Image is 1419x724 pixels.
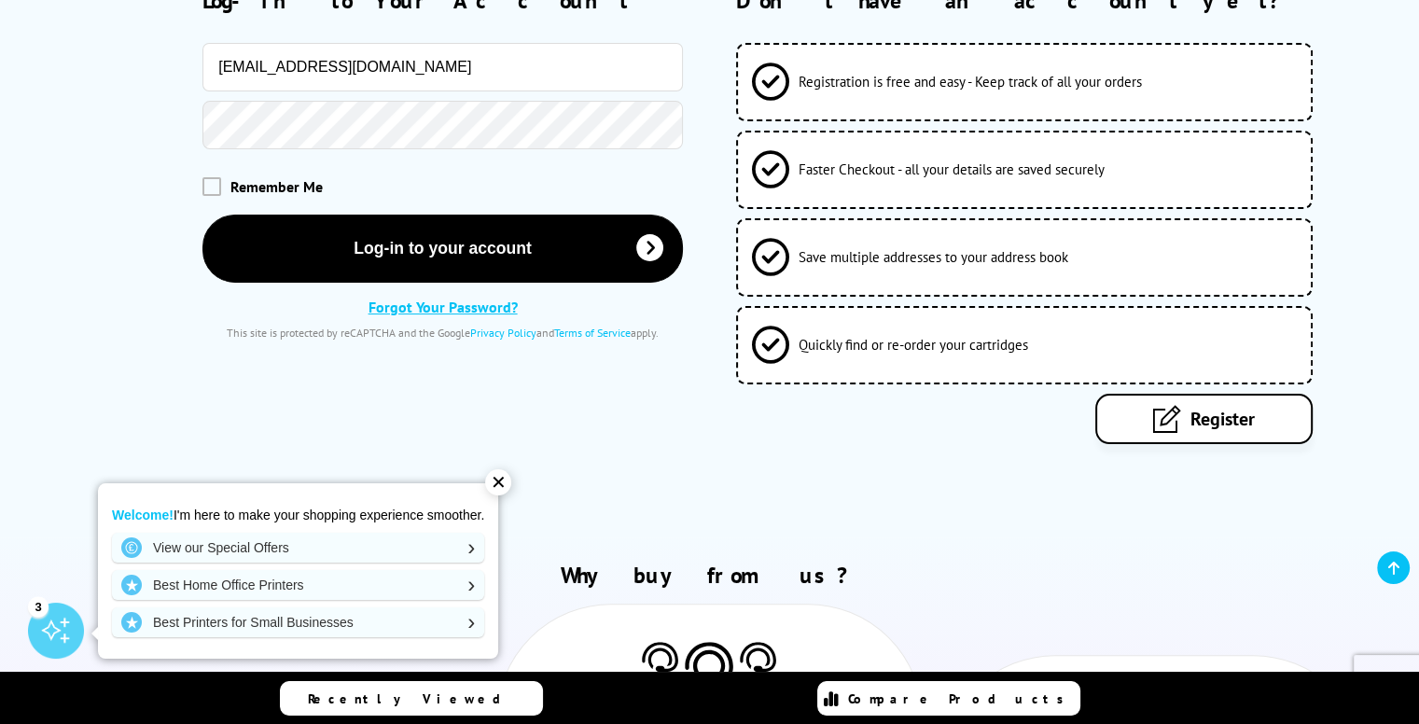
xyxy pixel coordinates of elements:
img: Printer Experts [681,642,737,706]
input: Email [202,43,683,91]
span: Save multiple addresses to your address book [799,248,1068,266]
a: Best Printers for Small Businesses [112,607,484,637]
a: Privacy Policy [470,326,536,340]
a: Best Home Office Printers [112,570,484,600]
span: Compare Products [848,690,1074,707]
p: I'm here to make your shopping experience smoother. [112,507,484,523]
span: Registration is free and easy - Keep track of all your orders [799,73,1142,90]
img: Printer Experts [737,642,779,689]
span: Quickly find or re-order your cartridges [799,336,1028,354]
span: Remember Me [230,177,323,196]
button: Log-in to your account [202,215,683,283]
span: Recently Viewed [308,690,520,707]
a: Register [1095,394,1313,444]
div: 3 [28,596,49,617]
a: View our Special Offers [112,533,484,563]
span: Register [1190,407,1255,431]
span: Faster Checkout - all your details are saved securely [799,160,1105,178]
div: This site is protected by reCAPTCHA and the Google and apply. [202,326,683,340]
a: Forgot Your Password? [369,298,518,316]
img: Printer Experts [639,642,681,689]
div: ✕ [485,469,511,495]
a: Terms of Service [554,326,631,340]
a: Compare Products [817,681,1080,716]
strong: Welcome! [112,508,174,522]
h2: Why buy from us? [43,561,1377,590]
a: Recently Viewed [280,681,543,716]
